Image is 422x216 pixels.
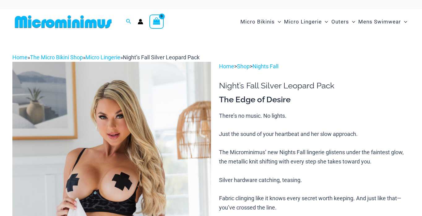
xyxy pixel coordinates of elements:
[240,14,275,30] span: Micro Bikinis
[85,54,120,61] a: Micro Lingerie
[237,63,250,70] a: Shop
[12,54,28,61] a: Home
[282,12,329,31] a: Micro LingerieMenu ToggleMenu Toggle
[330,12,357,31] a: OutersMenu ToggleMenu Toggle
[357,12,409,31] a: Mens SwimwearMenu ToggleMenu Toggle
[322,14,328,30] span: Menu Toggle
[219,95,410,105] h3: The Edge of Desire
[284,14,322,30] span: Micro Lingerie
[349,14,355,30] span: Menu Toggle
[275,14,281,30] span: Menu Toggle
[358,14,401,30] span: Mens Swimwear
[123,54,200,61] span: Night’s Fall Silver Leopard Pack
[252,63,278,70] a: Nights Fall
[238,11,410,32] nav: Site Navigation
[12,54,200,61] span: » » »
[138,19,143,24] a: Account icon link
[219,62,410,71] p: > >
[331,14,349,30] span: Outers
[401,14,407,30] span: Menu Toggle
[12,15,114,29] img: MM SHOP LOGO FLAT
[219,81,410,91] h1: Night’s Fall Silver Leopard Pack
[219,63,234,70] a: Home
[239,12,282,31] a: Micro BikinisMenu ToggleMenu Toggle
[126,18,131,26] a: Search icon link
[149,15,164,29] a: View Shopping Cart, empty
[30,54,83,61] a: The Micro Bikini Shop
